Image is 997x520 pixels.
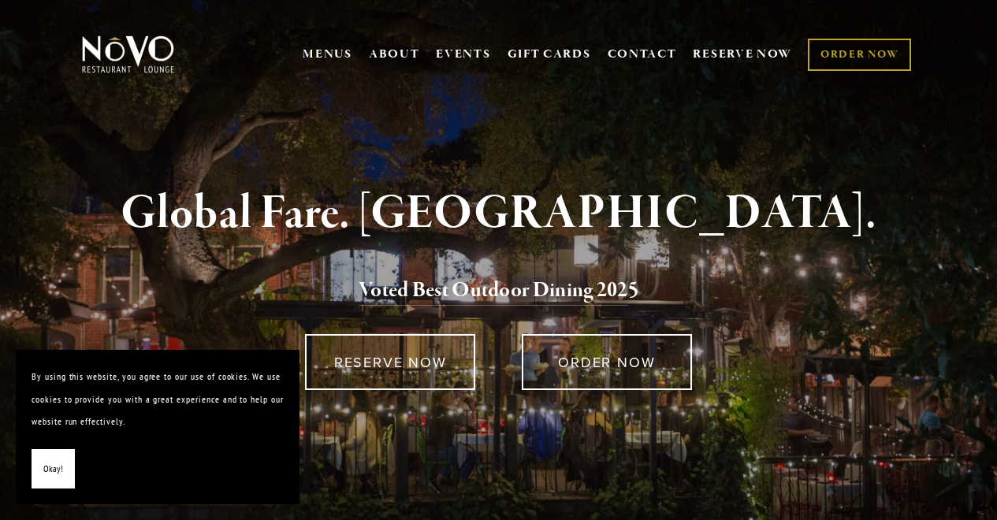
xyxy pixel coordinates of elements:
[508,39,591,69] a: GIFT CARDS
[369,46,420,62] a: ABOUT
[104,274,893,307] h2: 5
[43,458,63,481] span: Okay!
[359,277,628,306] a: Voted Best Outdoor Dining 202
[121,184,876,243] strong: Global Fare. [GEOGRAPHIC_DATA].
[808,39,911,71] a: ORDER NOW
[608,39,677,69] a: CONTACT
[32,449,75,489] button: Okay!
[16,350,299,504] section: Cookie banner
[522,334,692,390] a: ORDER NOW
[32,366,284,433] p: By using this website, you agree to our use of cookies. We use cookies to provide you with a grea...
[79,35,177,74] img: Novo Restaurant &amp; Lounge
[303,46,352,62] a: MENUS
[693,39,792,69] a: RESERVE NOW
[305,334,475,390] a: RESERVE NOW
[436,46,490,62] a: EVENTS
